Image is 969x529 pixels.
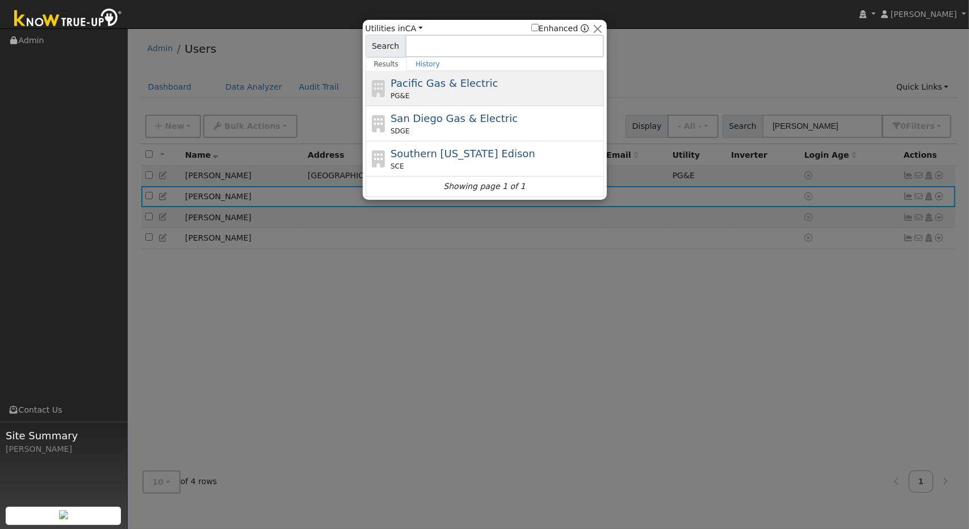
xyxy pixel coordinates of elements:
[9,6,128,32] img: Know True-Up
[581,24,589,33] a: Enhanced Providers
[6,443,121,455] div: [PERSON_NAME]
[391,126,410,136] span: SDGE
[366,57,408,71] a: Results
[391,112,518,124] span: San Diego Gas & Electric
[366,35,406,57] span: Search
[366,23,423,35] span: Utilities in
[531,23,578,35] label: Enhanced
[391,161,404,171] span: SCE
[407,57,448,71] a: History
[391,148,535,159] span: Southern [US_STATE] Edison
[891,10,957,19] span: [PERSON_NAME]
[531,24,539,31] input: Enhanced
[531,23,589,35] span: Show enhanced providers
[405,24,423,33] a: CA
[59,510,68,519] img: retrieve
[6,428,121,443] span: Site Summary
[391,91,409,101] span: PG&E
[391,77,498,89] span: Pacific Gas & Electric
[443,180,525,192] i: Showing page 1 of 1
